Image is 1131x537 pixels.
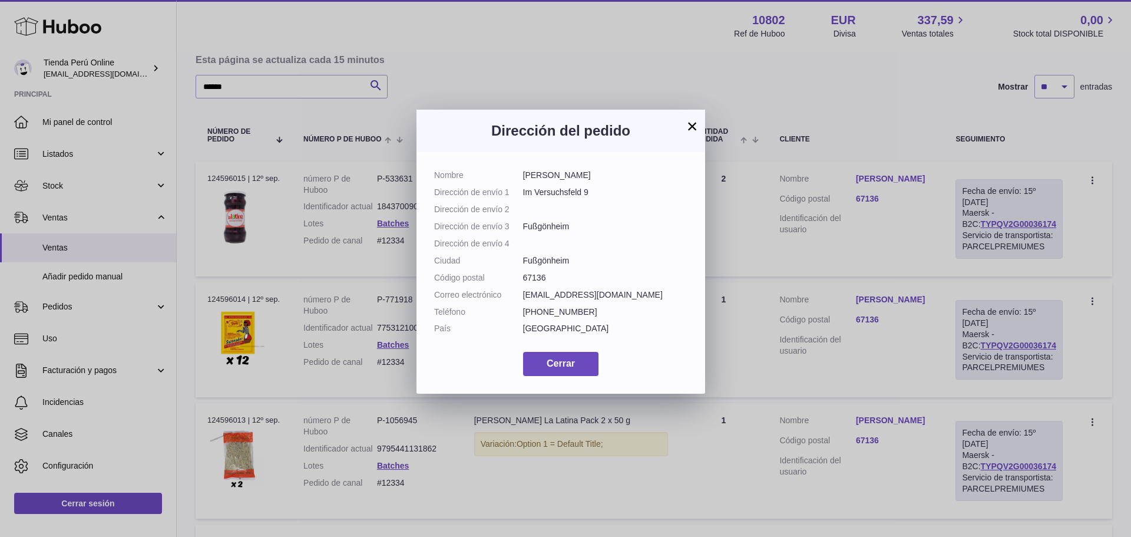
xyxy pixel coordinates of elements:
dd: [PERSON_NAME] [523,170,688,181]
dt: Ciudad [434,255,523,266]
dd: Fußgönheim [523,255,688,266]
dt: Dirección de envío 3 [434,221,523,232]
dd: [PHONE_NUMBER] [523,307,688,318]
dd: [EMAIL_ADDRESS][DOMAIN_NAME] [523,289,688,301]
dd: [GEOGRAPHIC_DATA] [523,323,688,334]
button: Cerrar [523,352,598,376]
dt: Código postal [434,272,523,284]
dd: Fußgönheim [523,221,688,232]
dt: Dirección de envío 2 [434,204,523,215]
dt: País [434,323,523,334]
dt: Dirección de envío 1 [434,187,523,198]
dt: Nombre [434,170,523,181]
dt: Dirección de envío 4 [434,238,523,249]
dd: 67136 [523,272,688,284]
h3: Dirección del pedido [434,121,687,140]
dt: Teléfono [434,307,523,318]
dd: Im Versuchsfeld 9 [523,187,688,198]
span: Cerrar [547,358,575,368]
button: × [685,119,699,133]
dt: Correo electrónico [434,289,523,301]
